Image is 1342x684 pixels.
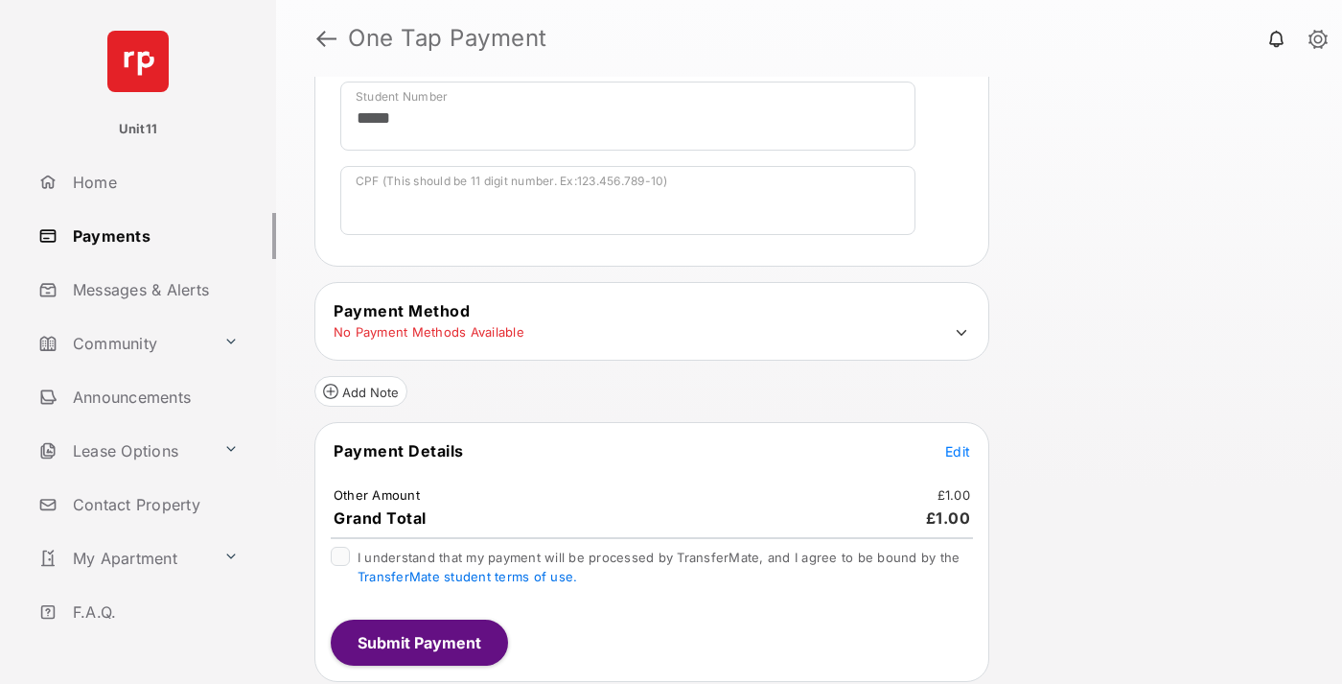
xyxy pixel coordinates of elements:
span: I understand that my payment will be processed by TransferMate, and I agree to be bound by the [358,550,960,584]
td: £1.00 [937,486,971,504]
a: Home [31,159,276,205]
button: Edit [945,441,970,460]
span: Payment Method [334,301,470,320]
button: Add Note [314,376,407,407]
span: Payment Details [334,441,464,460]
a: My Apartment [31,535,216,581]
td: Other Amount [333,486,421,504]
a: Lease Options [31,428,216,474]
a: F.A.Q. [31,589,276,635]
a: Announcements [31,374,276,420]
strong: One Tap Payment [348,27,547,50]
img: svg+xml;base64,PHN2ZyB4bWxucz0iaHR0cDovL3d3dy53My5vcmcvMjAwMC9zdmciIHdpZHRoPSI2NCIgaGVpZ2h0PSI2NC... [107,31,169,92]
a: Community [31,320,216,366]
span: Edit [945,443,970,460]
a: Payments [31,213,276,259]
a: TransferMate student terms of use. [358,569,577,584]
button: Submit Payment [331,620,508,666]
a: Contact Property [31,482,276,528]
td: No Payment Methods Available [333,323,525,341]
span: £1.00 [926,508,971,528]
p: Unit11 [119,120,158,139]
span: Grand Total [334,508,427,528]
a: Messages & Alerts [31,267,276,313]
